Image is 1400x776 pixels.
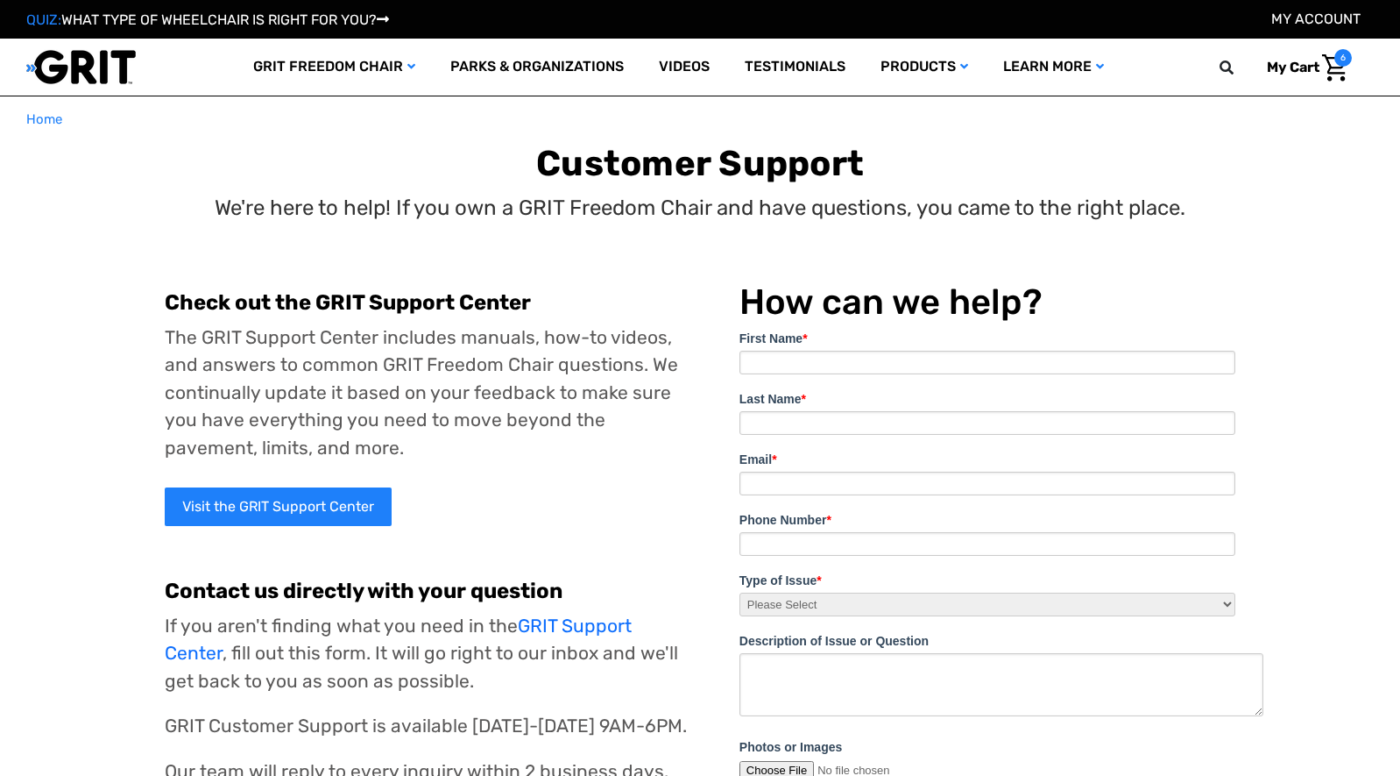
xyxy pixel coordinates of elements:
span: Last Name [739,392,802,406]
span: 6 [1334,49,1352,67]
input: Search [1227,49,1254,86]
span: QUIZ: [26,11,61,28]
a: Home [26,110,62,130]
p: The GRIT Support Center includes manuals, how-to videos, and answers to common GRIT Freedom Chair... [165,324,687,462]
img: Cart [1322,54,1347,82]
a: Videos [641,39,727,96]
h1: How can we help? [739,281,1235,323]
a: Testimonials [727,39,863,96]
span: First Name [739,331,803,345]
a: Cart with 6 items [1254,49,1352,86]
b: Customer Support [536,143,864,184]
a: QUIZ:WHAT TYPE OF WHEELCHAIR IS RIGHT FOR YOU? [26,11,389,28]
a: Visit the GRIT Support Center [165,488,392,526]
b: Check out the GRIT Support Center [165,290,531,315]
p: GRIT Customer Support is available [DATE]-[DATE] 9AM-6PM. [165,712,687,740]
span: Email [739,452,772,466]
p: If you aren't finding what you need in the , fill out this form. It will go right to our inbox an... [165,612,687,695]
a: Learn More [986,39,1121,96]
span: Photos or Images [739,740,842,754]
a: Products [863,39,986,96]
span: Phone Number [739,513,827,527]
p: We're here to help! If you own a GRIT Freedom Chair and have questions, you came to the right place. [215,192,1185,224]
span: Type of Issue [739,573,817,587]
b: Contact us directly with your question [165,579,562,603]
a: GRIT Freedom Chair [236,39,433,96]
img: GRIT All-Terrain Wheelchair and Mobility Equipment [26,49,136,85]
span: Description of Issue or Question [739,634,929,648]
a: Parks & Organizations [433,39,641,96]
nav: Breadcrumb [26,110,1374,130]
span: My Cart [1267,59,1319,75]
a: Account [1271,11,1361,27]
span: Home [26,111,62,127]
